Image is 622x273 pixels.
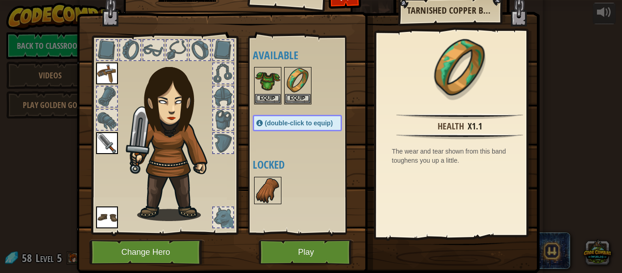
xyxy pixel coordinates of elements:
img: portrait.png [285,68,311,93]
img: portrait.png [255,68,280,93]
img: portrait.png [96,62,118,84]
h4: Locked [253,159,360,170]
button: Change Hero [89,240,205,265]
button: Equip [255,94,280,103]
img: portrait.png [255,178,280,203]
button: Play [259,240,354,265]
img: guardian_hair.png [126,53,224,221]
div: Health [438,120,464,133]
div: The wear and tear shown from this band toughens you up a little. [392,147,532,165]
h4: Available [253,49,360,61]
div: x1.1 [468,120,482,133]
img: portrait.png [96,132,118,154]
button: Equip [285,94,311,103]
img: portrait.png [430,39,489,98]
img: portrait.png [96,206,118,228]
img: hr.png [396,134,523,139]
img: hr.png [396,113,523,119]
h2: Tarnished Copper Band [407,5,493,15]
span: (double-click to equip) [265,119,333,127]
